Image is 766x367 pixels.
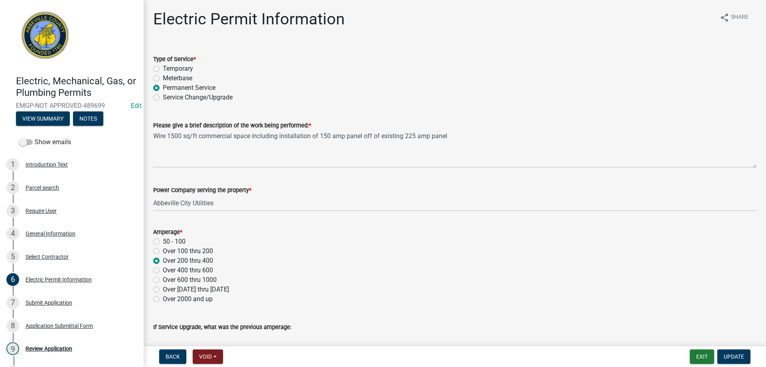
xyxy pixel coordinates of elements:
label: Please give a brief description of the work being performed: [153,123,311,129]
div: 8 [6,319,19,332]
label: Permanent Service [163,83,215,93]
div: Electric Permit Information [26,277,92,282]
button: Void [193,349,223,364]
div: 5 [6,250,19,263]
h1: Electric Permit Information [153,10,345,29]
span: Share [731,13,748,22]
div: 9 [6,342,19,355]
div: Submit Application [26,300,72,306]
label: If Service Upgrade, what was the previous amperage: [153,325,291,330]
div: 4 [6,227,19,240]
button: Exit [690,349,714,364]
label: Temporary [163,64,193,73]
span: EMGP-NOT APPROVED-489699 [16,102,128,109]
div: Introduction Text [26,162,68,167]
i: share [720,13,729,22]
div: 3 [6,204,19,217]
div: Application Submittal Form [26,323,93,329]
wm-modal-confirm: Summary [16,116,70,122]
label: Amperage [153,230,182,235]
span: Void [199,353,212,360]
div: General Information [26,231,75,236]
button: Update [717,349,750,364]
button: shareShare [713,10,755,25]
div: 1 [6,158,19,171]
div: Require User [26,208,57,214]
div: Parcel search [26,185,59,190]
div: Select Contractor [26,254,69,260]
label: Show emails [19,137,71,147]
button: Notes [73,111,103,126]
div: 2 [6,181,19,194]
button: Back [159,349,186,364]
label: Over [DATE] thru [DATE] [163,285,229,294]
div: Review Application [26,346,72,351]
div: 7 [6,296,19,309]
wm-modal-confirm: Notes [73,116,103,122]
label: Over 600 thru 1000 [163,275,217,285]
label: Service Change/Upgrade [163,93,233,102]
button: View Summary [16,111,70,126]
label: Type of Service [153,57,196,62]
img: Abbeville County, South Carolina [16,8,75,67]
a: Edit [131,102,142,109]
wm-modal-confirm: Edit Application Number [131,102,142,109]
label: Over 2000 and up [163,294,213,304]
label: Over 400 thru 600 [163,266,213,275]
label: 50 - 100 [163,237,186,246]
label: Over 100 thru 200 [163,246,213,256]
h4: Electric, Mechanical, Gas, or Plumbing Permits [16,75,137,99]
div: 6 [6,273,19,286]
span: Back [166,353,180,360]
label: Over 200 thru 400 [163,256,213,266]
label: Meterbase [163,73,192,83]
span: Update [724,353,744,360]
label: Power Company serving the property [153,188,251,193]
